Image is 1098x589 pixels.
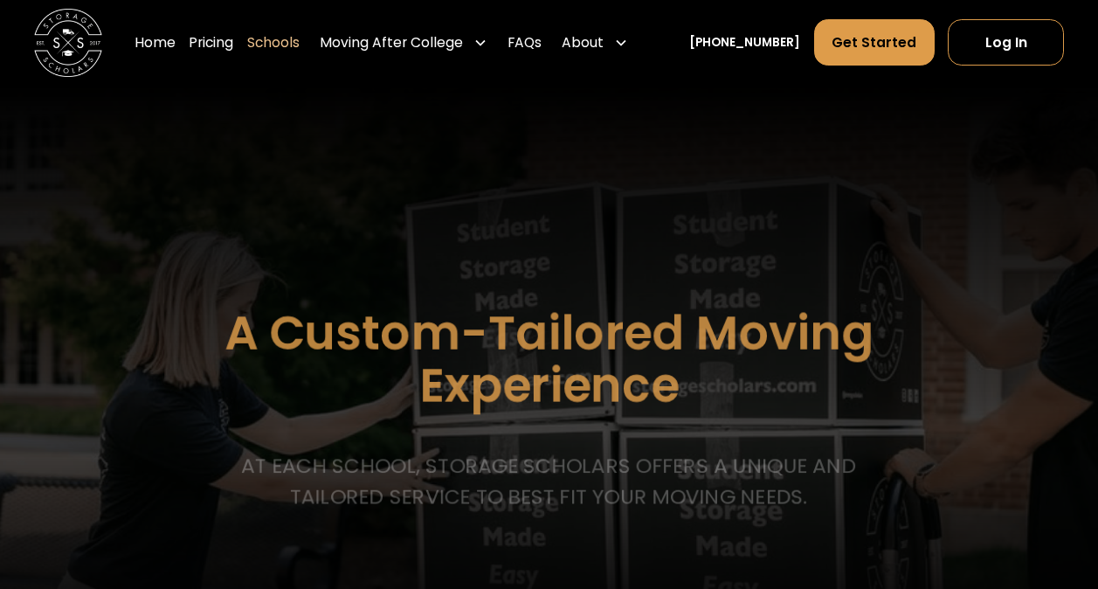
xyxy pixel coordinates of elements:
[34,9,102,77] a: home
[814,19,935,66] a: Get Started
[313,18,494,66] div: Moving After College
[689,34,800,52] a: [PHONE_NUMBER]
[135,18,176,66] a: Home
[34,9,102,77] img: Storage Scholars main logo
[247,18,300,66] a: Schools
[140,308,958,411] h1: A Custom-Tailored Moving Experience
[189,18,233,66] a: Pricing
[508,18,542,66] a: FAQs
[238,450,860,511] p: At each school, storage scholars offers a unique and tailored service to best fit your Moving needs.
[562,32,604,52] div: About
[556,18,635,66] div: About
[948,19,1064,66] a: Log In
[320,32,463,52] div: Moving After College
